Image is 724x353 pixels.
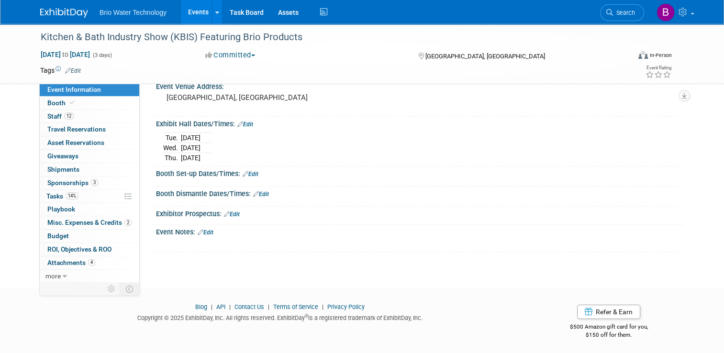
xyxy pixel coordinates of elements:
span: Budget [47,232,69,240]
span: more [45,272,61,280]
a: Giveaways [40,150,139,163]
button: Committed [202,50,259,60]
a: Misc. Expenses & Credits2 [40,216,139,229]
span: ROI, Objectives & ROO [47,245,111,253]
a: Asset Reservations [40,136,139,149]
a: Edit [243,171,258,177]
span: 4 [88,259,95,266]
a: Playbook [40,203,139,216]
span: Attachments [47,259,95,266]
span: 12 [64,112,74,120]
span: (3 days) [92,52,112,58]
div: Event Notes: [156,225,684,237]
a: Event Information [40,83,139,96]
td: [DATE] [181,133,200,143]
a: Sponsorships3 [40,176,139,189]
a: more [40,270,139,283]
div: Event Rating [646,66,671,70]
span: Sponsorships [47,179,98,187]
div: In-Person [649,52,672,59]
div: Booth Set-up Dates/Times: [156,166,684,179]
span: Tasks [46,192,78,200]
a: Search [600,4,644,21]
img: Format-Inperson.png [638,51,648,59]
div: Event Venue Address: [156,79,684,91]
a: Tasks14% [40,190,139,203]
span: | [227,303,233,310]
sup: ® [305,313,308,319]
a: Blog [195,303,207,310]
a: Edit [237,121,253,128]
span: Staff [47,112,74,120]
div: Booth Dismantle Dates/Times: [156,187,684,199]
a: Contact Us [234,303,264,310]
a: Edit [65,67,81,74]
span: to [61,51,70,58]
span: Travel Reservations [47,125,106,133]
span: [GEOGRAPHIC_DATA], [GEOGRAPHIC_DATA] [425,53,545,60]
a: Privacy Policy [327,303,365,310]
a: Refer & Earn [577,305,640,319]
td: Wed. [163,143,181,153]
div: Exhibit Hall Dates/Times: [156,117,684,129]
a: ROI, Objectives & ROO [40,243,139,256]
a: Edit [253,191,269,198]
span: 3 [91,179,98,186]
a: Shipments [40,163,139,176]
td: Toggle Event Tabs [120,283,140,295]
div: Kitchen & Bath Industry Show (KBIS) Featuring Brio Products [37,29,618,46]
span: Shipments [47,165,79,173]
span: | [320,303,326,310]
div: Exhibitor Prospectus: [156,207,684,219]
a: Attachments4 [40,256,139,269]
pre: [GEOGRAPHIC_DATA], [GEOGRAPHIC_DATA] [167,93,366,102]
td: Tags [40,66,81,75]
td: [DATE] [181,153,200,163]
span: Booth [47,99,77,107]
div: $500 Amazon gift card for you, [534,317,684,339]
div: $150 off for them. [534,331,684,339]
a: API [216,303,225,310]
a: Staff12 [40,110,139,123]
span: | [209,303,215,310]
img: Brandye Gahagan [657,3,675,22]
div: Event Format [579,50,672,64]
a: Budget [40,230,139,243]
span: 14% [66,192,78,199]
span: Event Information [47,86,101,93]
span: Misc. Expenses & Credits [47,219,132,226]
a: Booth [40,97,139,110]
span: Giveaways [47,152,78,160]
span: Brio Water Technology [100,9,167,16]
span: Search [613,9,635,16]
td: Personalize Event Tab Strip [103,283,120,295]
span: Asset Reservations [47,139,104,146]
img: ExhibitDay [40,8,88,18]
a: Edit [224,211,240,218]
td: [DATE] [181,143,200,153]
div: Copyright © 2025 ExhibitDay, Inc. All rights reserved. ExhibitDay is a registered trademark of Ex... [40,311,519,322]
a: Terms of Service [273,303,318,310]
a: Travel Reservations [40,123,139,136]
span: | [266,303,272,310]
a: Edit [198,229,213,236]
td: Thu. [163,153,181,163]
span: 2 [124,219,132,226]
span: [DATE] [DATE] [40,50,90,59]
i: Booth reservation complete [70,100,75,105]
td: Tue. [163,133,181,143]
span: Playbook [47,205,75,213]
